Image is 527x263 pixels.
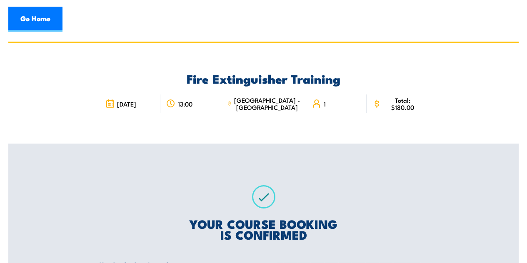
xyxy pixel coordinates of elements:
[100,73,427,84] h2: Fire Extinguisher Training
[178,100,192,107] span: 13:00
[384,97,422,111] span: Total: $180.00
[324,100,326,107] span: 1
[234,97,300,111] span: [GEOGRAPHIC_DATA] - [GEOGRAPHIC_DATA]
[8,7,62,32] a: Go Home
[117,100,136,107] span: [DATE]
[100,218,427,240] h2: YOUR COURSE BOOKING IS CONFIRMED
